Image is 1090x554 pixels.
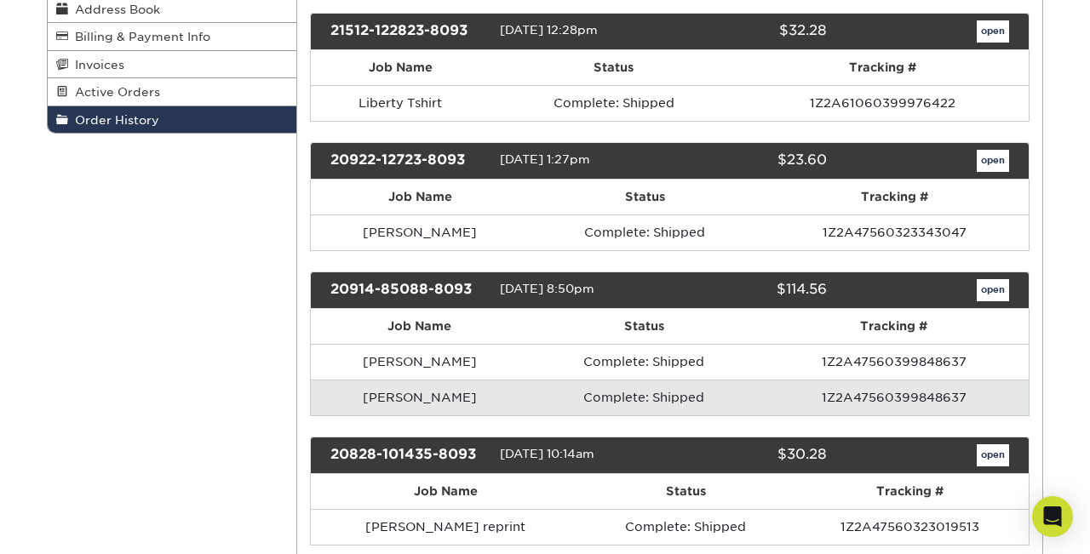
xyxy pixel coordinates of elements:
td: Liberty Tshirt [311,85,490,121]
td: Complete: Shipped [530,214,760,250]
a: Billing & Payment Info [48,23,296,50]
th: Tracking # [737,50,1029,85]
a: open [977,20,1009,43]
a: Invoices [48,51,296,78]
td: Complete: Shipped [529,344,759,380]
span: Address Book [68,3,160,16]
th: Job Name [311,50,490,85]
div: 21512-122823-8093 [318,20,500,43]
th: Job Name [311,474,581,509]
span: Order History [68,113,159,127]
th: Tracking # [791,474,1029,509]
td: 1Z2A47560323343047 [760,214,1029,250]
th: Job Name [311,309,530,344]
th: Status [530,180,760,214]
a: open [977,444,1009,466]
th: Job Name [311,180,530,214]
td: 1Z2A47560399848637 [759,380,1029,415]
td: [PERSON_NAME] [311,214,530,250]
td: [PERSON_NAME] reprint [311,509,581,545]
div: Open Intercom Messenger [1032,496,1073,537]
td: 1Z2A61060399976422 [737,85,1029,121]
div: 20828-101435-8093 [318,444,500,466]
td: Complete: Shipped [490,85,737,121]
td: [PERSON_NAME] [311,380,530,415]
th: Status [490,50,737,85]
iframe: Google Customer Reviews [4,502,145,548]
span: [DATE] 12:28pm [500,23,598,37]
div: $114.56 [657,279,839,301]
a: open [977,279,1009,301]
div: 20922-12723-8093 [318,150,500,172]
div: $30.28 [657,444,839,466]
div: $32.28 [657,20,839,43]
span: [DATE] 1:27pm [500,152,590,166]
td: [PERSON_NAME] [311,344,530,380]
a: Order History [48,106,296,133]
span: Invoices [68,58,124,71]
div: $23.60 [657,150,839,172]
td: 1Z2A47560399848637 [759,344,1029,380]
th: Tracking # [759,309,1029,344]
span: Active Orders [68,85,160,99]
th: Status [581,474,791,509]
a: Active Orders [48,78,296,106]
th: Tracking # [760,180,1029,214]
td: Complete: Shipped [529,380,759,415]
a: open [977,150,1009,172]
div: 20914-85088-8093 [318,279,500,301]
td: Complete: Shipped [581,509,791,545]
span: [DATE] 10:14am [500,447,594,460]
th: Status [529,309,759,344]
span: Billing & Payment Info [68,30,210,43]
span: [DATE] 8:50pm [500,282,594,295]
td: 1Z2A47560323019513 [791,509,1029,545]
